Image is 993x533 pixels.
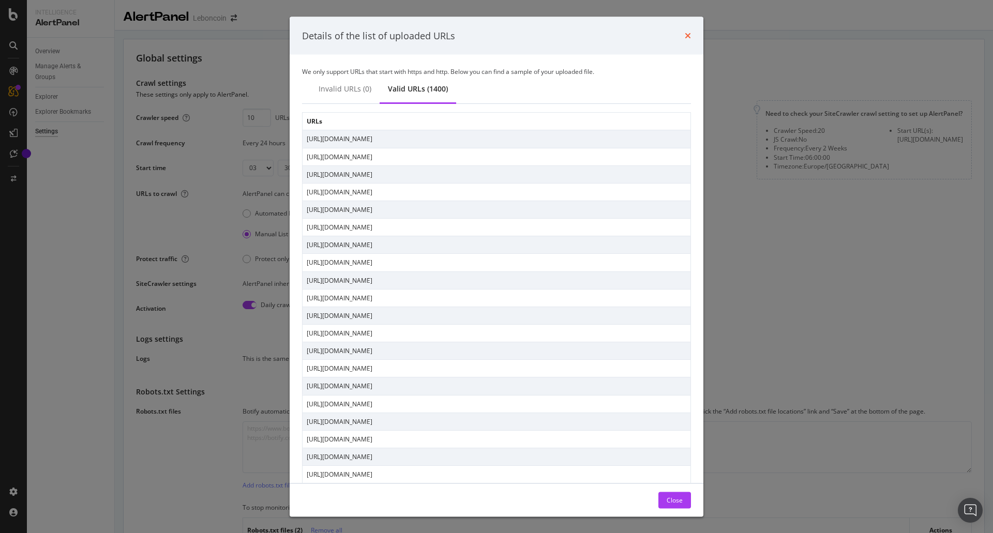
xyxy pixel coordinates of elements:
button: Close [658,492,691,508]
td: [URL][DOMAIN_NAME] [303,165,691,183]
div: Details of the list of uploaded URLs [302,29,455,42]
td: [URL][DOMAIN_NAME] [303,148,691,165]
td: [URL][DOMAIN_NAME] [303,324,691,342]
td: [URL][DOMAIN_NAME] [303,413,691,430]
td: [URL][DOMAIN_NAME] [303,359,691,377]
td: [URL][DOMAIN_NAME] [303,201,691,218]
div: Close [667,495,683,504]
td: [URL][DOMAIN_NAME] [303,342,691,359]
div: times [685,29,691,42]
td: [URL][DOMAIN_NAME] [303,289,691,307]
th: URLs [303,112,691,130]
td: [URL][DOMAIN_NAME] [303,395,691,413]
td: [URL][DOMAIN_NAME] [303,307,691,324]
td: [URL][DOMAIN_NAME] [303,236,691,253]
td: [URL][DOMAIN_NAME] [303,448,691,465]
div: modal [290,17,703,516]
td: [URL][DOMAIN_NAME] [303,218,691,236]
div: Valid URLs (1400) [388,84,448,94]
td: [URL][DOMAIN_NAME] [303,183,691,201]
div: Open Intercom Messenger [958,498,983,523]
div: We only support URLs that start with https and http. Below you can find a sample of your uploaded... [302,67,691,76]
div: Invalid URLs (0) [319,84,371,94]
td: [URL][DOMAIN_NAME] [303,271,691,289]
td: [URL][DOMAIN_NAME] [303,377,691,394]
td: [URL][DOMAIN_NAME] [303,253,691,271]
td: [URL][DOMAIN_NAME] [303,430,691,448]
td: [URL][DOMAIN_NAME] [303,465,691,483]
td: [URL][DOMAIN_NAME] [303,130,691,147]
